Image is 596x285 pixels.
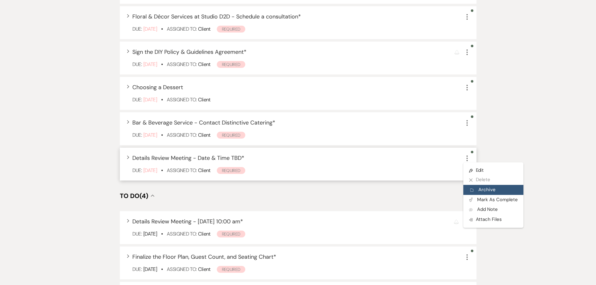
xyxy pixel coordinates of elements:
span: Assigned To: [167,266,196,272]
button: Details Review Meeting - [DATE] 10:00 am* [132,219,243,224]
span: Assigned To: [167,26,196,32]
span: Assigned To: [167,132,196,138]
span: Client [198,266,210,272]
button: Delete [463,175,523,185]
span: [DATE] [143,96,157,103]
span: [DATE] [143,26,157,32]
span: Client [198,167,210,174]
b: • [161,231,163,237]
span: Client [198,132,210,138]
button: Attach Files [463,215,523,225]
span: Due: [132,26,142,32]
span: Client [198,96,210,103]
span: Required [217,132,246,139]
span: Finalize the Floor Plan, Guest Count, and Seating Chart * [132,253,276,261]
a: Edit [463,165,523,175]
button: Finalize the Floor Plan, Guest Count, and Seating Chart* [132,254,276,260]
b: • [161,132,163,138]
button: Choosing a Dessert [132,84,183,90]
span: Required [217,167,246,174]
span: Due: [132,231,142,237]
b: • [161,266,163,272]
span: Required [217,266,246,273]
span: Required [217,26,246,33]
span: Assigned To: [167,167,196,174]
span: Assigned To: [167,96,196,103]
span: Attach Files [469,216,502,222]
span: Assigned To: [167,231,196,237]
b: • [161,96,163,103]
button: Archive [463,185,523,195]
button: Details Review Meeting - Date & Time TBD* [132,155,244,161]
span: Due: [132,167,142,174]
span: Choosing a Dessert [132,84,183,91]
button: Bar & Beverage Service - Contact Distinctive Catering* [132,120,275,125]
button: Sign the DIY Policy & Guidelines Agreement* [132,49,247,55]
span: Details Review Meeting - Date & Time TBD * [132,154,244,162]
span: Client [198,26,210,32]
b: • [161,167,163,174]
button: Floral & Décor Services at Studio D2D - Schedule a consultation* [132,14,301,19]
span: Bar & Beverage Service - Contact Distinctive Catering * [132,119,275,126]
span: [DATE] [143,231,157,237]
span: Assigned To: [167,61,196,68]
span: Client [198,61,210,68]
span: Due: [132,132,142,138]
span: Due: [132,96,142,103]
b: • [161,26,163,32]
span: Required [217,231,246,237]
span: [DATE] [143,132,157,138]
button: Mark As Complete [463,195,523,205]
span: Sign the DIY Policy & Guidelines Agreement * [132,48,247,56]
button: To Do(4) [120,193,155,199]
span: Due: [132,61,142,68]
span: [DATE] [143,167,157,174]
span: Client [198,231,210,237]
span: To Do (4) [120,192,148,200]
span: [DATE] [143,61,157,68]
button: Add Note [463,205,523,215]
span: Floral & Décor Services at Studio D2D - Schedule a consultation * [132,13,301,20]
span: Due: [132,266,142,272]
span: Required [217,61,246,68]
span: Details Review Meeting - [DATE] 10:00 am * [132,218,243,225]
span: [DATE] [143,266,157,272]
b: • [161,61,163,68]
